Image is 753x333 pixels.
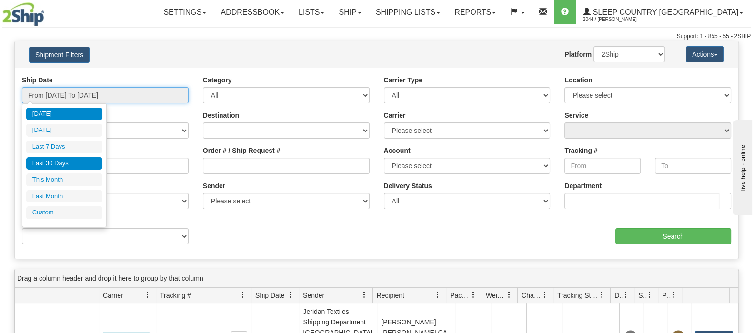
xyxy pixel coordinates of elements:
a: Lists [291,0,331,24]
button: Shipment Filters [29,47,90,63]
span: Tracking Status [557,291,599,300]
button: Actions [686,46,724,62]
li: [DATE] [26,124,102,137]
a: Settings [156,0,213,24]
a: Ship [331,0,368,24]
a: Tracking Status filter column settings [594,287,610,303]
a: Shipment Issues filter column settings [642,287,658,303]
a: Addressbook [213,0,291,24]
span: Charge [522,291,542,300]
label: Account [384,146,411,155]
a: Sleep Country [GEOGRAPHIC_DATA] 2044 / [PERSON_NAME] [576,0,750,24]
a: Pickup Status filter column settings [665,287,682,303]
li: Last 7 Days [26,141,102,153]
li: Last Month [26,190,102,203]
span: Delivery Status [614,291,622,300]
span: Carrier [103,291,123,300]
span: Sleep Country [GEOGRAPHIC_DATA] [591,8,738,16]
div: grid grouping header [15,269,738,288]
span: Tracking # [160,291,191,300]
a: Ship Date filter column settings [282,287,299,303]
input: To [655,158,731,174]
a: Reports [447,0,503,24]
label: Ship Date [22,75,53,85]
span: Ship Date [255,291,284,300]
label: Service [564,111,588,120]
input: Search [615,228,731,244]
label: Sender [203,181,225,191]
label: Department [564,181,602,191]
a: Sender filter column settings [356,287,372,303]
span: Sender [303,291,324,300]
span: Shipment Issues [638,291,646,300]
span: Packages [450,291,470,300]
input: From [564,158,641,174]
div: Support: 1 - 855 - 55 - 2SHIP [2,32,751,40]
a: Weight filter column settings [501,287,517,303]
label: Carrier [384,111,406,120]
a: Carrier filter column settings [140,287,156,303]
span: Pickup Status [662,291,670,300]
div: live help - online [7,8,88,15]
label: Category [203,75,232,85]
span: Weight [486,291,506,300]
a: Delivery Status filter column settings [618,287,634,303]
a: Packages filter column settings [465,287,482,303]
span: 2044 / [PERSON_NAME] [583,15,654,24]
a: Tracking # filter column settings [235,287,251,303]
label: Carrier Type [384,75,422,85]
a: Charge filter column settings [537,287,553,303]
label: Order # / Ship Request # [203,146,281,155]
img: logo2044.jpg [2,2,44,26]
label: Tracking # [564,146,597,155]
label: Location [564,75,592,85]
li: This Month [26,173,102,186]
li: [DATE] [26,108,102,121]
a: Recipient filter column settings [430,287,446,303]
label: Destination [203,111,239,120]
label: Platform [564,50,592,59]
li: Custom [26,206,102,219]
li: Last 30 Days [26,157,102,170]
a: Shipping lists [369,0,447,24]
iframe: chat widget [731,118,752,215]
span: Recipient [377,291,404,300]
label: Delivery Status [384,181,432,191]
